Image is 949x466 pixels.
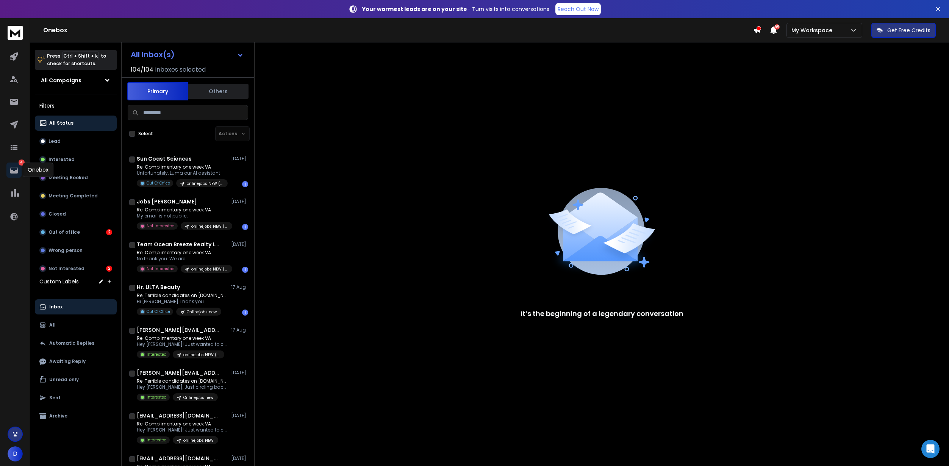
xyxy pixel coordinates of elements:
[35,100,117,111] h3: Filters
[35,408,117,424] button: Archive
[191,266,228,272] p: onlinejobs NEW ([PERSON_NAME] add to this one)
[231,413,248,419] p: [DATE]
[48,266,84,272] p: Not Interested
[137,164,228,170] p: Re: Complimentary one week VA
[125,47,250,62] button: All Inbox(s)
[147,180,170,186] p: Out Of Office
[147,309,170,314] p: Out Of Office
[19,160,25,166] p: 4
[137,421,228,427] p: Re: Complimentary one week VA
[187,181,223,186] p: onlinejobs NEW ([PERSON_NAME] add to this one)
[39,278,79,285] h3: Custom Labels
[231,370,248,376] p: [DATE]
[147,437,167,443] p: Interested
[49,413,67,419] p: Archive
[35,225,117,240] button: Out of office2
[147,266,175,272] p: Not Interested
[137,213,228,219] p: My email is not public.
[35,152,117,167] button: Interested
[147,352,167,357] p: Interested
[137,283,180,291] h1: Hr. ULTA Beauty
[47,52,106,67] p: Press to check for shortcuts.
[137,384,228,390] p: Hey [PERSON_NAME], Just circling back. Were
[231,284,248,290] p: 17 Aug
[48,211,66,217] p: Closed
[138,131,153,137] label: Select
[49,377,79,383] p: Unread only
[8,26,23,40] img: logo
[35,188,117,203] button: Meeting Completed
[49,340,94,346] p: Automatic Replies
[35,299,117,314] button: Inbox
[137,299,228,305] p: Hi [PERSON_NAME] Thank you
[871,23,936,38] button: Get Free Credits
[48,138,61,144] p: Lead
[242,267,248,273] div: 1
[6,163,22,178] a: 4
[131,65,153,74] span: 104 / 104
[49,395,61,401] p: Sent
[35,206,117,222] button: Closed
[921,440,940,458] div: Open Intercom Messenger
[35,170,117,185] button: Meeting Booked
[521,308,683,319] p: It’s the beginning of a legendary conversation
[231,156,248,162] p: [DATE]
[791,27,835,34] p: My Workspace
[231,455,248,461] p: [DATE]
[188,83,249,100] button: Others
[191,224,228,229] p: onlinejobs NEW ([PERSON_NAME] add to this one)
[137,378,228,384] p: Re: Terrible candidates on [DOMAIN_NAME]
[43,26,753,35] h1: Onebox
[137,455,220,462] h1: [EMAIL_ADDRESS][DOMAIN_NAME]
[35,336,117,351] button: Automatic Replies
[35,243,117,258] button: Wrong person
[137,241,220,248] h1: Team Ocean Breeze Realty LLC
[49,304,63,310] p: Inbox
[49,322,56,328] p: All
[8,446,23,461] button: D
[127,82,188,100] button: Primary
[137,256,228,262] p: No thank you. We are
[35,317,117,333] button: All
[137,369,220,377] h1: [PERSON_NAME][EMAIL_ADDRESS][DOMAIN_NAME]
[137,335,228,341] p: Re: Complimentary one week VA
[106,266,112,272] div: 2
[48,247,83,253] p: Wrong person
[231,241,248,247] p: [DATE]
[887,27,930,34] p: Get Free Credits
[147,394,167,400] p: Interested
[137,326,220,334] h1: [PERSON_NAME][EMAIL_ADDRESS][DOMAIN_NAME]
[242,181,248,187] div: 1
[187,309,217,315] p: Onlinejobs new
[35,116,117,131] button: All Status
[242,310,248,316] div: 1
[131,51,175,58] h1: All Inbox(s)
[137,155,192,163] h1: Sun Coast Sciences
[62,52,99,60] span: Ctrl + Shift + k
[137,412,220,419] h1: [EMAIL_ADDRESS][DOMAIN_NAME]
[49,120,73,126] p: All Status
[106,229,112,235] div: 2
[48,156,75,163] p: Interested
[137,198,197,205] h1: Jobs [PERSON_NAME]
[555,3,601,15] a: Reach Out Now
[183,438,214,443] p: onlinejobs NEW
[41,77,81,84] h1: All Campaigns
[155,65,206,74] h3: Inboxes selected
[35,354,117,369] button: Awaiting Reply
[137,250,228,256] p: Re: Complimentary one week VA
[558,5,599,13] p: Reach Out Now
[48,229,80,235] p: Out of office
[183,352,220,358] p: onlinejobs NEW ([PERSON_NAME] add to this one)
[35,73,117,88] button: All Campaigns
[35,134,117,149] button: Lead
[35,390,117,405] button: Sent
[362,5,549,13] p: – Turn visits into conversations
[48,193,98,199] p: Meeting Completed
[147,223,175,229] p: Not Interested
[137,427,228,433] p: Hey [PERSON_NAME]! Just wanted to circle
[242,224,248,230] div: 1
[137,341,228,347] p: Hey [PERSON_NAME]! Just wanted to circle back
[362,5,467,13] strong: Your warmest leads are on your site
